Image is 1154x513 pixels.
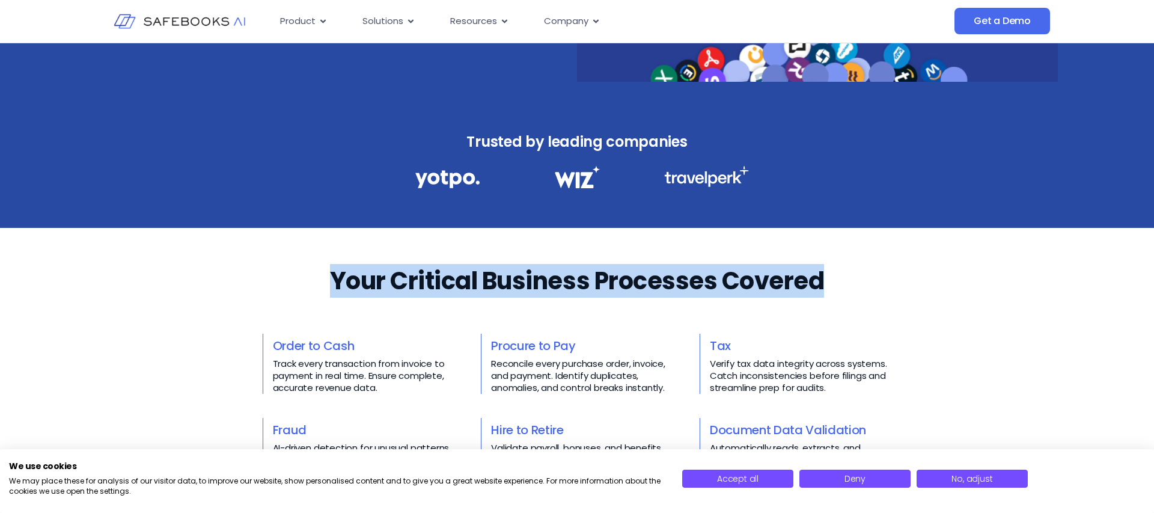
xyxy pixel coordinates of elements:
[389,130,765,154] h3: Trusted by leading companies
[280,14,316,28] span: Product
[362,14,403,28] span: Solutions
[270,10,834,33] div: Menu Toggle
[710,422,866,438] a: Document Data Validation
[549,166,605,188] img: Financial Data Governance 2
[682,470,793,488] button: Accept all cookies
[954,8,1050,34] a: Get a Demo
[330,264,825,298] h2: Your Critical Business Processes Covered​​
[951,473,992,485] span: No, adjust
[273,358,455,394] p: Track every transaction from invoice to payment in real time. Ensure complete, accurate revenue d...
[273,422,307,438] a: Fraud
[917,470,1028,488] button: Adjust cookie preferences
[415,166,480,192] img: Financial Data Governance 1
[491,337,576,354] a: Procure to Pay
[9,461,664,472] h2: We use cookies
[9,476,664,497] p: We may place these for analysis of our visitor data, to improve our website, show personalised co...
[710,337,731,354] a: Tax
[844,473,865,485] span: Deny
[664,166,749,187] img: Financial Data Governance 3
[450,14,497,28] span: Resources
[270,10,834,33] nav: Menu
[710,358,892,394] p: Verify tax data integrity across systems. Catch inconsistencies before filings and streamline pre...
[717,473,759,485] span: Accept all
[491,358,673,394] p: Reconcile every purchase order, invoice, and payment. Identify duplicates, anomalies, and control...
[544,14,588,28] span: Company
[491,422,564,438] a: Hire to Retire
[974,15,1031,27] span: Get a Demo
[273,337,355,354] a: Order to Cash
[799,470,911,488] button: Deny all cookies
